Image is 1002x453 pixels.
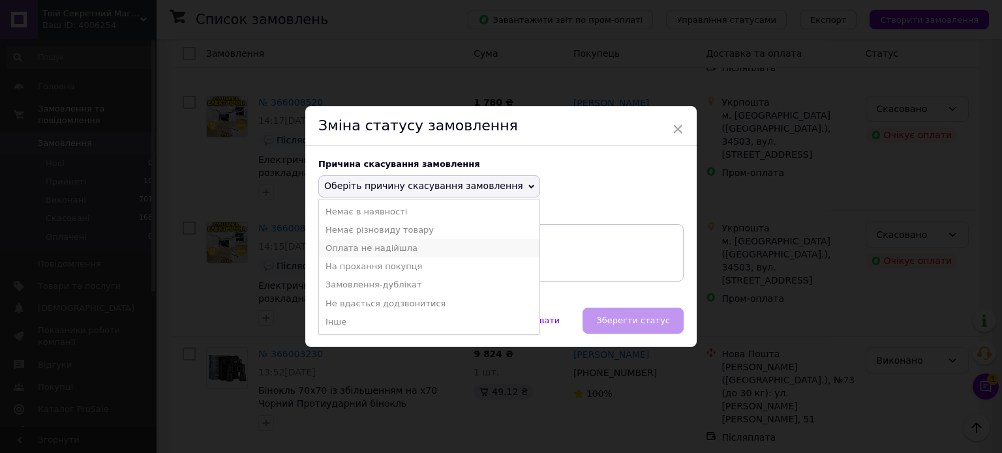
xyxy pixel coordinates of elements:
[319,257,539,276] li: На прохання покупця
[324,181,523,191] span: Оберіть причину скасування замовлення
[319,276,539,294] li: Замовлення-дублікат
[319,295,539,313] li: Не вдається додзвонитися
[319,313,539,331] li: Інше
[318,159,684,169] div: Причина скасування замовлення
[672,118,684,140] span: ×
[319,203,539,221] li: Немає в наявності
[319,221,539,239] li: Немає різновиду товару
[319,239,539,257] li: Оплата не надійшла
[305,106,697,146] div: Зміна статусу замовлення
